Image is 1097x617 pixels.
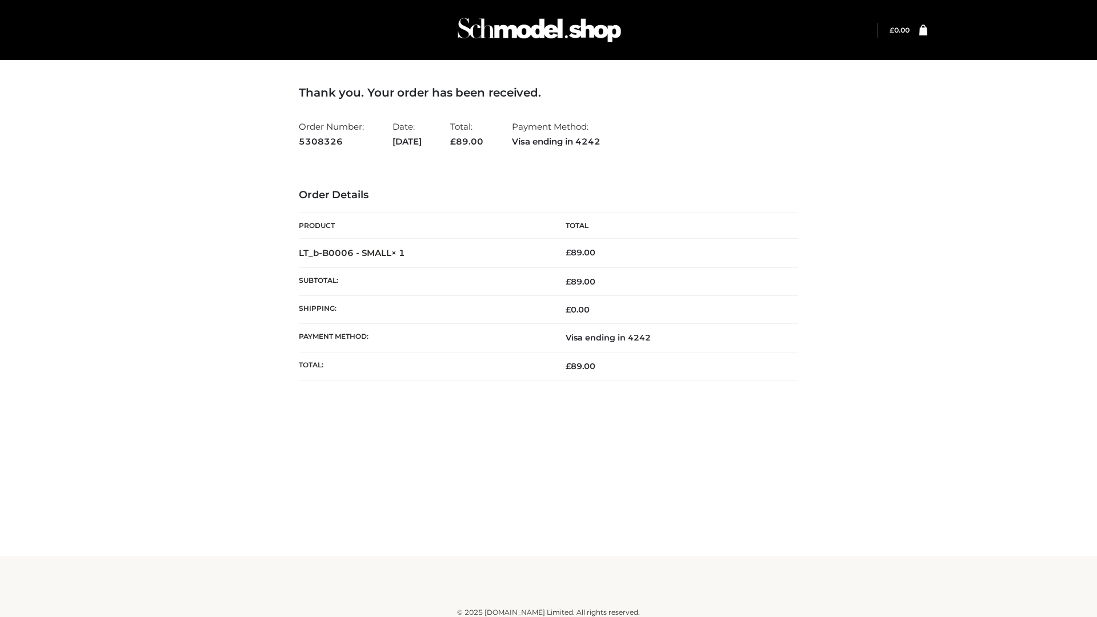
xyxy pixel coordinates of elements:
[512,117,600,151] li: Payment Method:
[548,213,798,239] th: Total
[299,134,364,149] strong: 5308326
[299,324,548,352] th: Payment method:
[566,305,571,315] span: £
[299,189,798,202] h3: Order Details
[450,136,456,147] span: £
[299,86,798,99] h3: Thank you. Your order has been received.
[890,26,894,34] span: £
[450,117,483,151] li: Total:
[299,296,548,324] th: Shipping:
[299,117,364,151] li: Order Number:
[566,247,595,258] bdi: 89.00
[299,247,405,258] strong: LT_b-B0006 - SMALL
[299,352,548,380] th: Total:
[548,324,798,352] td: Visa ending in 4242
[512,134,600,149] strong: Visa ending in 4242
[454,7,625,53] img: Schmodel Admin 964
[393,134,422,149] strong: [DATE]
[566,247,571,258] span: £
[566,277,571,287] span: £
[566,361,571,371] span: £
[566,361,595,371] span: 89.00
[566,305,590,315] bdi: 0.00
[299,267,548,295] th: Subtotal:
[391,247,405,258] strong: × 1
[450,136,483,147] span: 89.00
[566,277,595,287] span: 89.00
[890,26,910,34] bdi: 0.00
[890,26,910,34] a: £0.00
[299,213,548,239] th: Product
[393,117,422,151] li: Date:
